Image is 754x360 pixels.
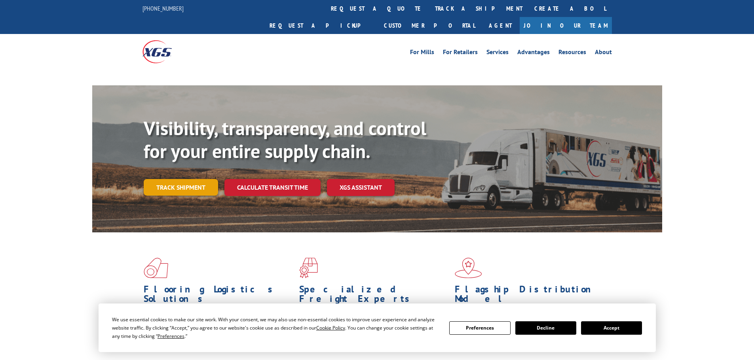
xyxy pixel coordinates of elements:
[299,285,449,307] h1: Specialized Freight Experts
[264,17,378,34] a: Request a pickup
[455,258,482,278] img: xgs-icon-flagship-distribution-model-red
[515,321,576,335] button: Decline
[595,49,612,58] a: About
[144,285,293,307] h1: Flooring Logistics Solutions
[99,303,656,352] div: Cookie Consent Prompt
[581,321,642,335] button: Accept
[449,321,510,335] button: Preferences
[144,116,426,163] b: Visibility, transparency, and control for your entire supply chain.
[112,315,440,340] div: We use essential cookies to make our site work. With your consent, we may also use non-essential ...
[144,258,168,278] img: xgs-icon-total-supply-chain-intelligence-red
[224,179,321,196] a: Calculate transit time
[299,258,318,278] img: xgs-icon-focused-on-flooring-red
[517,49,550,58] a: Advantages
[443,49,478,58] a: For Retailers
[558,49,586,58] a: Resources
[158,333,184,339] span: Preferences
[378,17,481,34] a: Customer Portal
[481,17,520,34] a: Agent
[455,285,604,307] h1: Flagship Distribution Model
[410,49,434,58] a: For Mills
[144,179,218,196] a: Track shipment
[142,4,184,12] a: [PHONE_NUMBER]
[486,49,509,58] a: Services
[520,17,612,34] a: Join Our Team
[327,179,395,196] a: XGS ASSISTANT
[316,324,345,331] span: Cookie Policy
